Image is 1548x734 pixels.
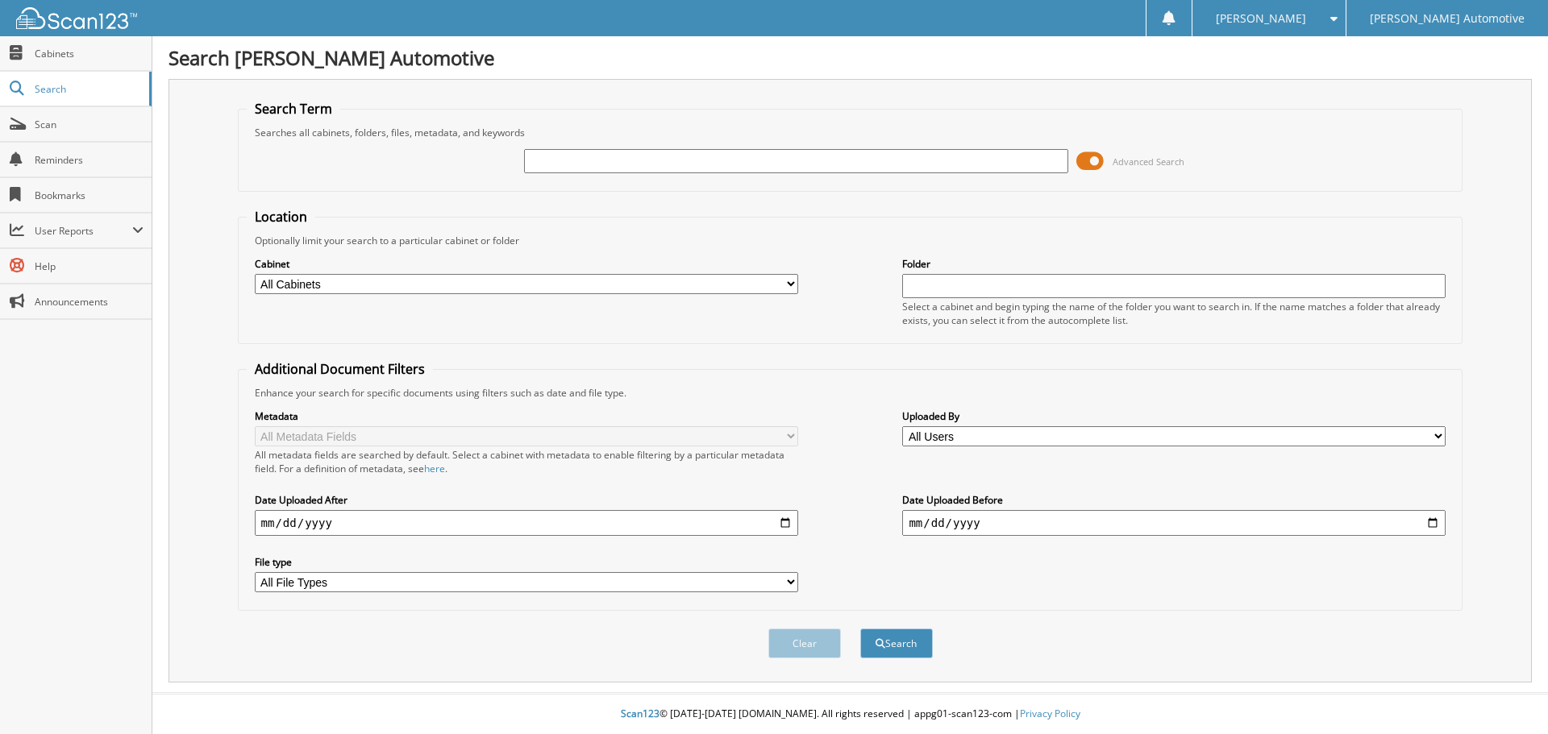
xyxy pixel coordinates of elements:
span: User Reports [35,224,132,238]
label: Metadata [255,409,798,423]
label: Date Uploaded Before [902,493,1446,507]
span: [PERSON_NAME] [1216,14,1306,23]
button: Clear [768,628,841,658]
div: Searches all cabinets, folders, files, metadata, and keywords [247,126,1454,139]
span: Scan [35,118,144,131]
label: Uploaded By [902,409,1446,423]
span: Reminders [35,153,144,167]
legend: Location [247,208,315,226]
a: Privacy Policy [1020,707,1080,720]
a: here [424,462,445,475]
span: Advanced Search [1113,156,1184,168]
div: All metadata fields are searched by default. Select a cabinet with metadata to enable filtering b... [255,448,798,475]
div: Select a cabinet and begin typing the name of the folder you want to search in. If the name match... [902,300,1446,327]
div: Enhance your search for specific documents using filters such as date and file type. [247,386,1454,400]
h1: Search [PERSON_NAME] Automotive [169,44,1532,71]
input: start [255,510,798,536]
label: Cabinet [255,257,798,271]
span: Bookmarks [35,189,144,202]
input: end [902,510,1446,536]
label: Folder [902,257,1446,271]
button: Search [860,628,933,658]
legend: Additional Document Filters [247,360,433,378]
legend: Search Term [247,100,340,118]
span: Search [35,82,141,96]
span: [PERSON_NAME] Automotive [1370,14,1525,23]
span: Cabinets [35,47,144,60]
div: © [DATE]-[DATE] [DOMAIN_NAME]. All rights reserved | appg01-scan123-com | [152,695,1548,734]
span: Scan123 [621,707,660,720]
span: Announcements [35,295,144,309]
img: scan123-logo-white.svg [16,7,137,29]
label: File type [255,555,798,569]
label: Date Uploaded After [255,493,798,507]
div: Optionally limit your search to a particular cabinet or folder [247,234,1454,247]
span: Help [35,259,144,273]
